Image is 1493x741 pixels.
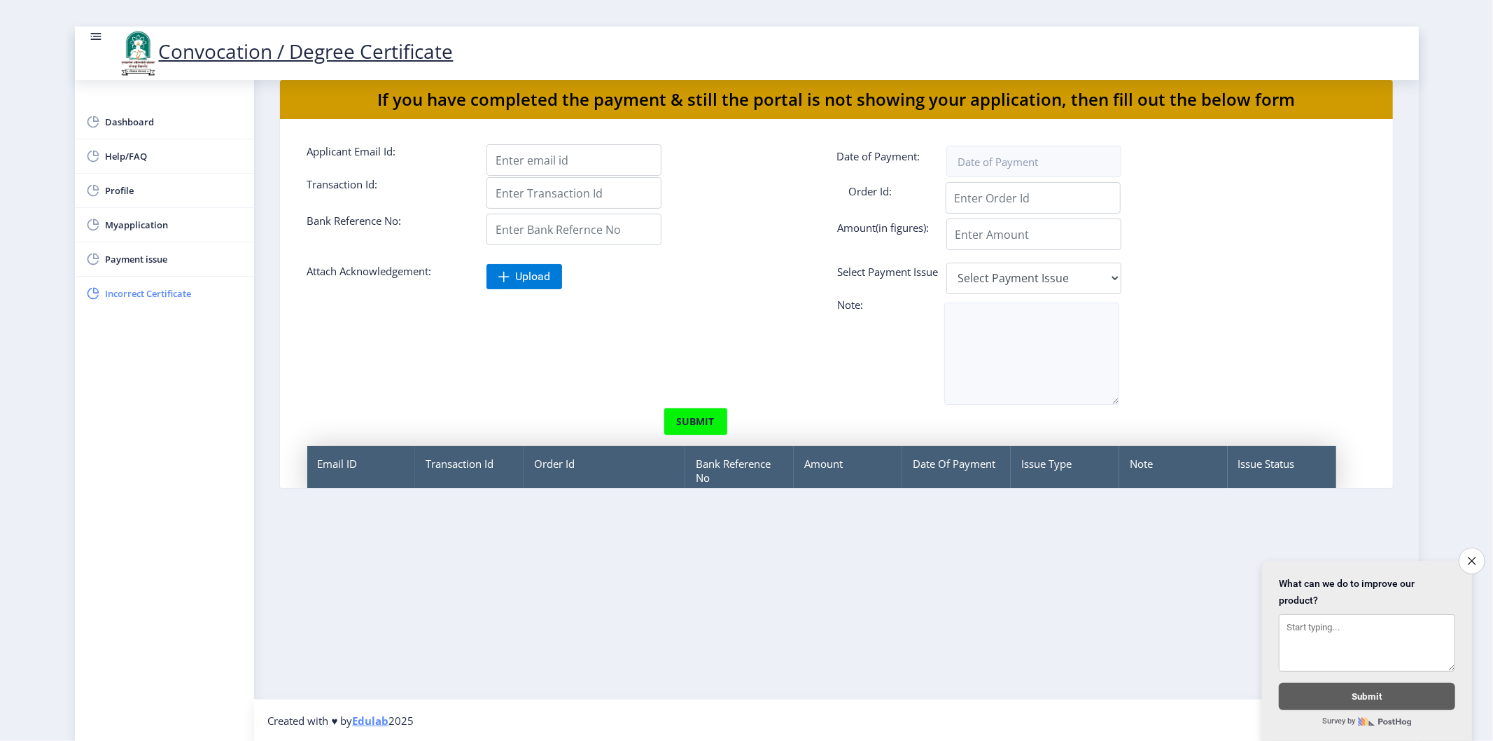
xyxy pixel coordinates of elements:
[297,144,477,170] label: Applicant Email Id:
[794,446,902,495] div: Amount
[75,105,254,139] a: Dashboard
[946,182,1121,214] input: Enter Order Id
[106,182,243,199] span: Profile
[268,714,414,728] span: Created with ♥ by 2025
[486,214,661,245] input: Enter Bank Refernce No
[75,139,254,173] a: Help/FAQ
[75,242,254,276] a: Payment issue
[106,148,243,165] span: Help/FAQ
[307,446,416,495] div: Email ID
[1228,446,1336,495] div: Issue Status
[75,208,254,242] a: Myapplication
[117,29,159,77] img: logo
[106,285,243,302] span: Incorrect Certificate
[75,277,254,310] a: Incorrect Certificate
[75,174,254,207] a: Profile
[297,177,477,203] label: Transaction Id:
[946,146,1121,177] input: Date of Payment
[297,264,477,284] label: Attach Acknowledgement:
[352,714,388,728] a: Edulab
[827,149,1007,170] label: Date of Payment:
[486,177,661,209] input: Enter Transaction Id
[106,113,243,130] span: Dashboard
[902,446,1011,495] div: Date Of Payment
[946,219,1121,250] input: Enter Amount
[664,408,728,436] button: submit
[524,446,685,495] div: Order Id
[297,214,477,240] label: Bank Reference No:
[117,38,454,64] a: Convocation / Degree Certificate
[280,80,1393,119] nb-card-header: If you have completed the payment & still the portal is not showing your application, then fill o...
[515,270,550,284] span: Upload
[685,446,794,495] div: Bank Reference No
[486,144,661,176] input: Enter email id
[1011,446,1119,495] div: Issue Type
[106,251,243,268] span: Payment issue
[1119,446,1228,495] div: Note
[827,298,1007,317] label: Note:
[106,216,243,233] span: Myapplication
[415,446,524,495] div: Transaction Id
